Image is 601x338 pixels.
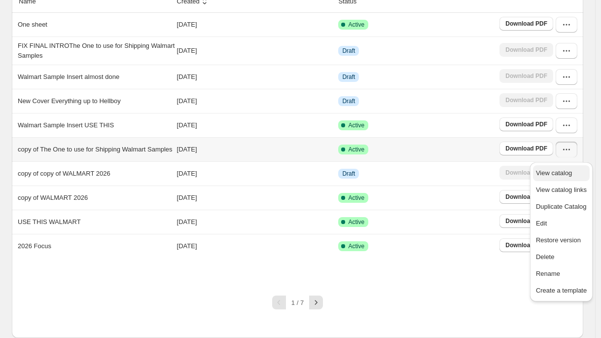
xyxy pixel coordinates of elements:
span: Active [348,21,364,29]
td: [DATE] [174,210,336,234]
span: Edit [536,220,547,227]
td: [DATE] [174,234,336,258]
p: copy of The One to use for Shipping Walmart Samples [18,145,173,154]
span: Active [348,242,364,250]
td: [DATE] [174,113,336,137]
span: Restore version [536,236,581,244]
td: [DATE] [174,137,336,161]
td: [DATE] [174,37,336,65]
p: New Cover Everything up to Hellboy [18,96,121,106]
span: Duplicate Catalog [536,203,587,210]
a: Download PDF [499,214,553,228]
span: Download PDF [505,120,547,128]
span: Rename [536,270,560,277]
td: [DATE] [174,13,336,37]
span: 1 / 7 [291,299,304,306]
a: Download PDF [499,17,553,31]
p: USE THIS WALMART [18,217,81,227]
span: Download PDF [505,241,547,249]
span: Active [348,194,364,202]
td: [DATE] [174,161,336,186]
span: Active [348,121,364,129]
td: [DATE] [174,186,336,210]
span: View catalog links [536,186,587,193]
span: Delete [536,253,555,261]
a: Download PDF [499,117,553,131]
a: Download PDF [499,142,553,155]
span: Download PDF [505,145,547,152]
td: [DATE] [174,89,336,113]
span: Draft [342,97,355,105]
span: View catalog [536,169,572,177]
span: Active [348,146,364,153]
span: Download PDF [505,217,547,225]
span: Create a template [536,287,587,294]
p: copy of copy of WALMART 2026 [18,169,110,179]
span: Draft [342,170,355,178]
a: Download PDF [499,190,553,204]
span: Draft [342,47,355,55]
td: [DATE] [174,65,336,89]
p: One sheet [18,20,47,30]
p: FIX FINAL INTROThe One to use for Shipping Walmart Samples [18,41,175,61]
p: 2026 Focus [18,241,51,251]
p: Walmart Sample Insert almost done [18,72,119,82]
span: Download PDF [505,20,547,28]
span: Draft [342,73,355,81]
p: Walmart Sample Insert USE THIS [18,120,114,130]
span: Active [348,218,364,226]
a: Download PDF [499,238,553,252]
span: Download PDF [505,193,547,201]
p: copy of WALMART 2026 [18,193,88,203]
